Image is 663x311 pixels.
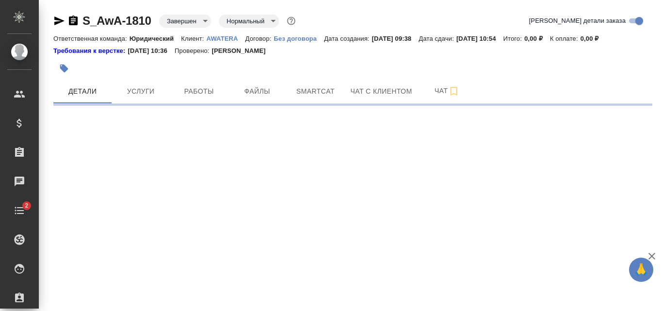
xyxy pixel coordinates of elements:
span: [PERSON_NAME] детали заказа [529,16,626,26]
a: Без договора [274,34,324,42]
p: [PERSON_NAME] [212,46,273,56]
p: К оплате: [550,35,580,42]
span: Smartcat [292,85,339,98]
p: Ответственная команда: [53,35,130,42]
p: 0,00 ₽ [580,35,606,42]
p: Итого: [503,35,524,42]
p: [DATE] 10:54 [456,35,503,42]
p: Без договора [274,35,324,42]
p: AWATERA [206,35,245,42]
p: Юридический [130,35,181,42]
button: Доп статусы указывают на важность/срочность заказа [285,15,298,27]
button: Нормальный [224,17,267,25]
span: Услуги [117,85,164,98]
span: 🙏 [633,260,649,280]
button: 🙏 [629,258,653,282]
span: Чат с клиентом [350,85,412,98]
button: Завершен [164,17,199,25]
div: Нажми, чтобы открыть папку с инструкцией [53,46,128,56]
span: Детали [59,85,106,98]
div: Завершен [219,15,279,28]
div: Завершен [159,15,211,28]
a: S_AwA-1810 [83,14,151,27]
p: 0,00 ₽ [524,35,550,42]
p: Дата создания: [324,35,372,42]
span: Работы [176,85,222,98]
svg: Подписаться [448,85,460,97]
button: Скопировать ссылку [67,15,79,27]
p: Договор: [245,35,274,42]
button: Скопировать ссылку для ЯМессенджера [53,15,65,27]
p: Дата сдачи: [419,35,456,42]
span: 2 [19,201,34,211]
a: AWATERA [206,34,245,42]
a: Требования к верстке: [53,46,128,56]
span: Файлы [234,85,281,98]
p: [DATE] 10:36 [128,46,175,56]
span: Чат [424,85,470,97]
button: Добавить тэг [53,58,75,79]
a: 2 [2,198,36,223]
p: Клиент: [181,35,206,42]
p: Проверено: [175,46,212,56]
p: [DATE] 09:38 [372,35,419,42]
